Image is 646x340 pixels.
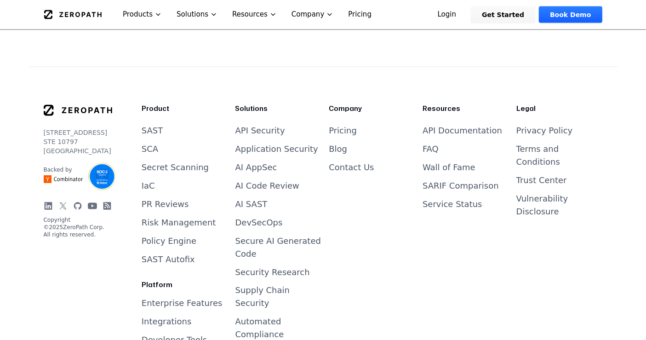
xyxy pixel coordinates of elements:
h3: Resources [423,104,509,113]
p: Copyright © 2025 ZeroPath Corp. All rights reserved. [44,216,112,238]
p: Backed by [44,166,83,173]
h3: Legal [516,104,603,113]
a: Security Research [235,267,310,277]
a: Vulnerability Disclosure [516,194,568,216]
a: AI Code Review [235,181,299,190]
a: Get Started [471,6,535,23]
a: Automated Compliance [235,317,284,340]
a: AI SAST [235,199,268,209]
a: Privacy Policy [516,126,573,135]
a: Enterprise Features [142,299,223,308]
h3: Solutions [235,104,322,113]
a: Pricing [329,126,357,135]
a: SAST Autofix [142,254,195,264]
a: Service Status [423,199,482,209]
a: Supply Chain Security [235,286,290,308]
a: SARIF Comparison [423,181,499,190]
a: Blog [329,144,347,154]
a: PR Reviews [142,199,189,209]
a: IaC [142,181,155,190]
a: Trust Center [516,175,567,185]
h3: Company [329,104,415,113]
h3: Platform [142,281,228,290]
a: Wall of Fame [423,162,475,172]
a: SAST [142,126,163,135]
a: Login [427,6,468,23]
img: SOC2 Type II Certified [88,163,116,190]
a: API Documentation [423,126,502,135]
a: FAQ [423,144,439,154]
a: DevSecOps [235,218,283,227]
a: Contact Us [329,162,374,172]
a: AI AppSec [235,162,277,172]
a: Integrations [142,317,192,327]
a: API Security [235,126,285,135]
a: SCA [142,144,158,154]
a: Policy Engine [142,236,196,246]
a: Secret Scanning [142,162,209,172]
a: Application Security [235,144,318,154]
a: Blog RSS Feed [103,202,112,211]
a: Terms and Conditions [516,144,560,167]
a: Secure AI Generated Code [235,236,321,259]
p: [STREET_ADDRESS] STE 10797 [GEOGRAPHIC_DATA] [44,128,112,156]
a: Risk Management [142,218,216,227]
h3: Product [142,104,228,113]
a: Book Demo [539,6,602,23]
